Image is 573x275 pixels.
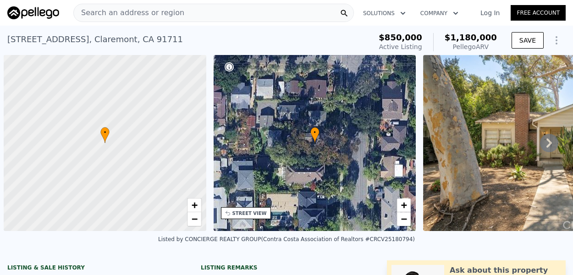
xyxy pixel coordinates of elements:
span: $850,000 [379,33,422,42]
div: LISTING & SALE HISTORY [7,264,179,273]
button: Company [413,5,466,22]
span: Active Listing [379,43,422,50]
span: Search an address or region [74,7,184,18]
div: Pellego ARV [445,42,497,51]
a: Zoom in [397,198,411,212]
a: Zoom out [187,212,201,226]
span: − [191,213,197,225]
span: • [100,128,110,137]
div: Listing remarks [201,264,372,271]
div: [STREET_ADDRESS] , Claremont , CA 91711 [7,33,183,46]
span: + [191,199,197,211]
div: • [100,127,110,143]
span: • [310,128,320,137]
button: Solutions [356,5,413,22]
button: Show Options [547,31,566,49]
a: Zoom in [187,198,201,212]
div: • [310,127,320,143]
span: $1,180,000 [445,33,497,42]
a: Zoom out [397,212,411,226]
div: STREET VIEW [232,210,267,217]
a: Log In [469,8,511,17]
span: − [401,213,407,225]
a: Free Account [511,5,566,21]
div: Listed by CONCIERGE REALTY GROUP (Contra Costa Association of Realtors #CRCV25180794) [158,236,415,242]
img: Pellego [7,6,59,19]
button: SAVE [512,32,544,49]
span: + [401,199,407,211]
